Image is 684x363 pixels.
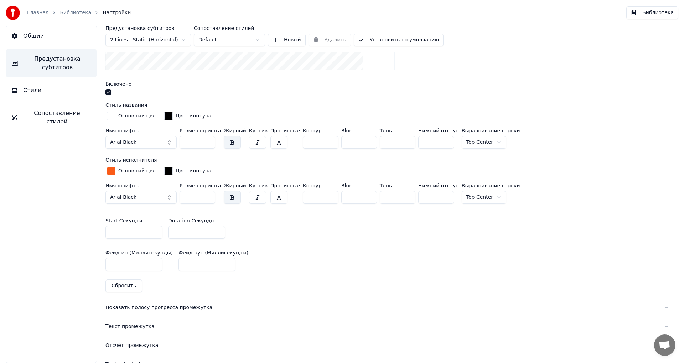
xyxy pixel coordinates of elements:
[224,128,246,133] label: Жирный
[462,128,520,133] label: Выравнивание строки
[105,157,157,162] label: Стиль исполнителя
[110,139,136,146] span: Arial Black
[23,86,42,95] span: Стили
[303,128,338,133] label: Контур
[105,81,131,86] label: Включено
[105,304,658,311] div: Показать полосу прогресса промежутка
[105,323,658,330] div: Текст промежутка
[354,34,444,46] button: Установить по умолчанию
[23,32,44,40] span: Общий
[105,128,177,133] label: Имя шрифта
[105,250,173,255] label: Фейд-ин (Миллисекунды)
[176,167,211,175] div: Цвет контура
[380,128,415,133] label: Тень
[270,183,300,188] label: Прописные
[180,183,221,188] label: Размер шрифта
[418,183,459,188] label: Нижний отступ
[27,9,131,16] nav: breadcrumb
[105,317,670,336] button: Текст промежутка
[103,9,131,16] span: Настройки
[194,26,265,31] label: Сопоставление стилей
[180,128,221,133] label: Размер шрифта
[626,6,678,19] button: Библиотека
[224,183,246,188] label: Жирный
[105,165,160,177] button: Основный цвет
[105,342,658,349] div: Отсчёт промежутка
[27,9,48,16] a: Главная
[105,102,147,107] label: Стиль названия
[176,112,211,120] div: Цвет контура
[178,250,248,255] label: Фейд-аут (Миллисекунды)
[105,183,177,188] label: Имя шрифта
[105,110,160,122] button: Основный цвет
[118,112,159,120] div: Основный цвет
[105,218,142,223] label: Start Секунды
[341,128,377,133] label: Blur
[6,80,97,100] button: Стили
[110,194,136,201] span: Arial Black
[105,336,670,355] button: Отсчёт промежутка
[380,183,415,188] label: Тень
[60,9,91,16] a: Библиотека
[654,334,675,356] a: Open chat
[168,218,214,223] label: Duration Секунды
[462,183,520,188] label: Выравнивание строки
[163,165,213,177] button: Цвет контура
[6,6,20,20] img: youka
[270,128,300,133] label: Прописные
[6,49,97,77] button: Предустановка субтитров
[303,183,338,188] label: Контур
[105,26,191,31] label: Предустановка субтитров
[118,167,159,175] div: Основный цвет
[249,128,268,133] label: Курсив
[268,34,306,46] button: Новый
[23,109,91,126] span: Сопоставление стилей
[6,26,97,46] button: Общий
[105,279,142,292] button: Сбросить
[105,298,670,317] button: Показать полосу прогресса промежутка
[341,183,377,188] label: Blur
[163,110,213,122] button: Цвет контура
[249,183,268,188] label: Курсив
[24,55,91,72] span: Предустановка субтитров
[6,103,97,132] button: Сопоставление стилей
[418,128,459,133] label: Нижний отступ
